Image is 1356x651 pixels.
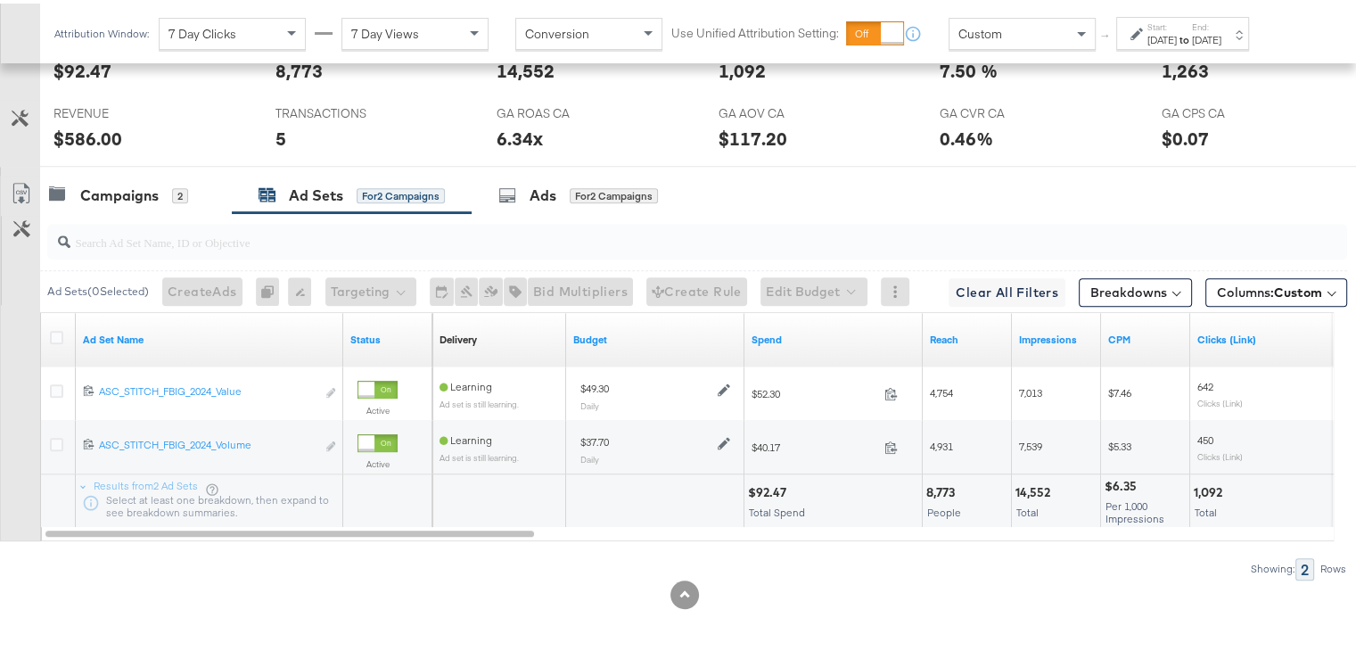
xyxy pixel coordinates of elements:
[256,274,288,302] div: 0
[1108,436,1131,449] span: $5.33
[168,22,236,38] span: 7 Day Clicks
[1197,448,1243,458] sub: Clicks (Link)
[1162,122,1209,148] div: $0.07
[440,449,519,459] sub: Ad set is still learning.
[1192,29,1221,44] div: [DATE]
[440,329,477,343] div: Delivery
[53,54,111,80] div: $92.47
[940,102,1073,119] span: GA CVR CA
[927,502,961,515] span: People
[752,437,877,450] span: $40.17
[1319,559,1347,572] div: Rows
[1147,29,1177,44] div: [DATE]
[99,434,316,449] div: ASC_STITCH_FBIG_2024_Volume
[351,22,419,38] span: 7 Day Views
[53,102,187,119] span: REVENUE
[530,182,556,202] div: Ads
[940,54,998,80] div: 7.50 %
[99,434,316,453] a: ASC_STITCH_FBIG_2024_Volume
[719,122,787,148] div: $117.20
[580,432,609,446] div: $37.70
[719,102,852,119] span: GA AOV CA
[573,329,737,343] a: Shows the current budget of Ad Set.
[1019,383,1042,396] span: 7,013
[275,102,409,119] span: TRANSACTIONS
[1197,394,1243,405] sub: Clicks (Link)
[275,54,323,80] div: 8,773
[1016,502,1039,515] span: Total
[1295,555,1314,577] div: 2
[1019,329,1094,343] a: The number of times your ad was served. On mobile apps an ad is counted as served the first time ...
[1197,376,1213,390] span: 642
[1108,329,1183,343] a: The average cost you've paid to have 1,000 impressions of your ad.
[671,21,839,38] label: Use Unified Attribution Setting:
[525,22,589,38] span: Conversion
[1274,281,1322,297] span: Custom
[1197,430,1213,443] span: 450
[1015,481,1056,498] div: 14,552
[749,502,805,515] span: Total Spend
[580,450,599,461] sub: Daily
[958,22,1002,38] span: Custom
[289,182,343,202] div: Ad Sets
[1097,30,1114,37] span: ↑
[70,214,1230,249] input: Search Ad Set Name, ID or Objective
[1205,275,1347,303] button: Columns:Custom
[99,381,316,400] a: ASC_STITCH_FBIG_2024_Value
[83,329,336,343] a: Your Ad Set name.
[357,185,445,201] div: for 2 Campaigns
[1162,102,1295,119] span: GA CPS CA
[99,381,316,395] div: ASC_STITCH_FBIG_2024_Value
[53,24,150,37] div: Attribution Window:
[497,54,555,80] div: 14,552
[1147,18,1177,29] label: Start:
[497,122,543,148] div: 6.34x
[1105,496,1164,522] span: Per 1,000 Impressions
[752,383,877,397] span: $52.30
[930,383,953,396] span: 4,754
[930,436,953,449] span: 4,931
[1019,436,1042,449] span: 7,539
[275,122,286,148] div: 5
[748,481,792,498] div: $92.47
[570,185,658,201] div: for 2 Campaigns
[440,329,477,343] a: Reflects the ability of your Ad Set to achieve delivery based on ad states, schedule and budget.
[926,481,960,498] div: 8,773
[940,122,993,148] div: 0.46%
[719,54,766,80] div: 1,092
[1105,474,1142,491] div: $6.35
[53,122,122,148] div: $586.00
[357,455,398,466] label: Active
[1195,502,1217,515] span: Total
[1192,18,1221,29] label: End:
[497,102,630,119] span: GA ROAS CA
[956,278,1058,301] span: Clear All Filters
[1250,559,1295,572] div: Showing:
[80,182,159,202] div: Campaigns
[440,430,492,443] span: Learning
[350,329,425,343] a: Shows the current state of your Ad Set.
[1079,275,1192,303] button: Breakdowns
[1194,481,1228,498] div: 1,092
[1162,54,1209,80] div: 1,263
[752,329,916,343] a: The total amount spent to date.
[357,401,398,413] label: Active
[47,280,149,296] div: Ad Sets ( 0 Selected)
[1177,29,1192,43] strong: to
[930,329,1005,343] a: The number of people your ad was served to.
[580,378,609,392] div: $49.30
[440,376,492,390] span: Learning
[580,397,599,408] sub: Daily
[1108,383,1131,396] span: $7.46
[1217,280,1322,298] span: Columns:
[172,185,188,201] div: 2
[949,275,1065,303] button: Clear All Filters
[440,395,519,406] sub: Ad set is still learning.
